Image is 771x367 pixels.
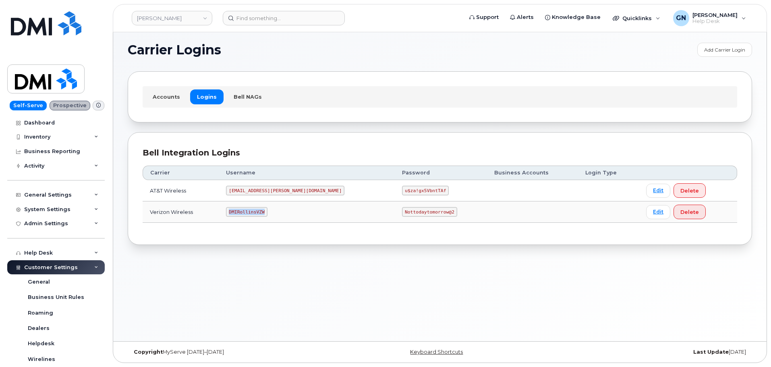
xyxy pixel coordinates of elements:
th: Password [395,166,487,180]
a: Bell NAGs [227,89,269,104]
button: Delete [674,183,706,198]
span: Carrier Logins [128,44,221,56]
a: Accounts [146,89,187,104]
th: Business Accounts [487,166,578,180]
a: Edit [646,205,670,219]
th: Login Type [578,166,639,180]
a: Keyboard Shortcuts [410,349,463,355]
a: Add Carrier Login [697,43,752,57]
a: Logins [190,89,224,104]
code: DMIRollinsVZW [226,207,267,217]
code: Nottodaytomorrow@2 [402,207,457,217]
td: AT&T Wireless [143,180,219,201]
a: Edit [646,184,670,198]
th: Username [219,166,395,180]
div: [DATE] [544,349,752,355]
strong: Copyright [134,349,163,355]
div: MyServe [DATE]–[DATE] [128,349,336,355]
th: Carrier [143,166,219,180]
td: Verizon Wireless [143,201,219,223]
strong: Last Update [693,349,729,355]
div: Bell Integration Logins [143,147,737,159]
span: Delete [680,187,699,195]
code: [EMAIL_ADDRESS][PERSON_NAME][DOMAIN_NAME] [226,186,344,195]
span: Delete [680,208,699,216]
button: Delete [674,205,706,219]
code: u$za!gx5VbntTAf [402,186,449,195]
